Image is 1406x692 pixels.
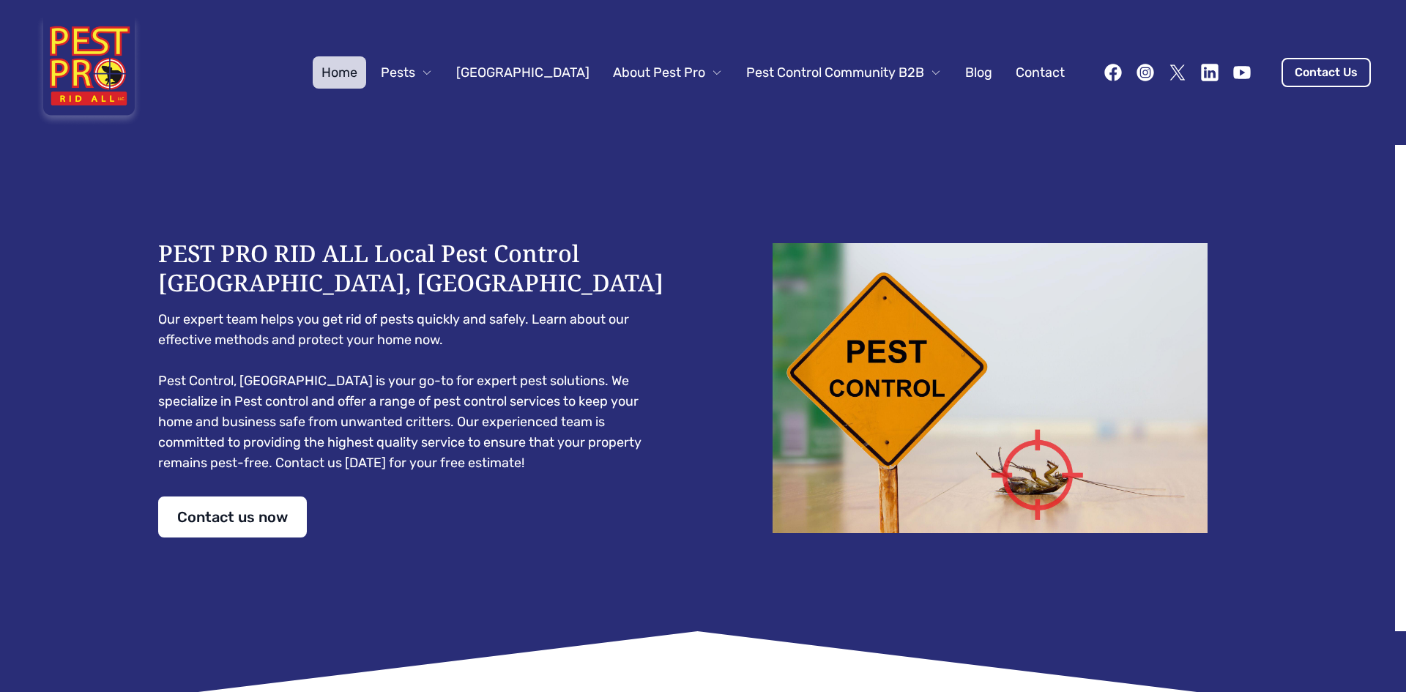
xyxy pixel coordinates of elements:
span: Pests [381,62,415,83]
img: Pest Pro Rid All [35,18,143,127]
a: Contact us now [158,496,307,537]
a: Home [313,56,366,89]
img: Dead cockroach on floor with caution sign pest control [732,243,1248,533]
button: About Pest Pro [604,56,732,89]
pre: Our expert team helps you get rid of pests quickly and safely. Learn about our effective methods ... [158,309,674,473]
span: About Pest Pro [613,62,705,83]
span: Pest Control Community B2B [746,62,924,83]
h1: PEST PRO RID ALL Local Pest Control [GEOGRAPHIC_DATA], [GEOGRAPHIC_DATA] [158,239,674,297]
a: Blog [956,56,1001,89]
button: Pests [372,56,442,89]
a: [GEOGRAPHIC_DATA] [447,56,598,89]
a: Contact [1007,56,1074,89]
button: Pest Control Community B2B [737,56,951,89]
a: Contact Us [1282,58,1371,87]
